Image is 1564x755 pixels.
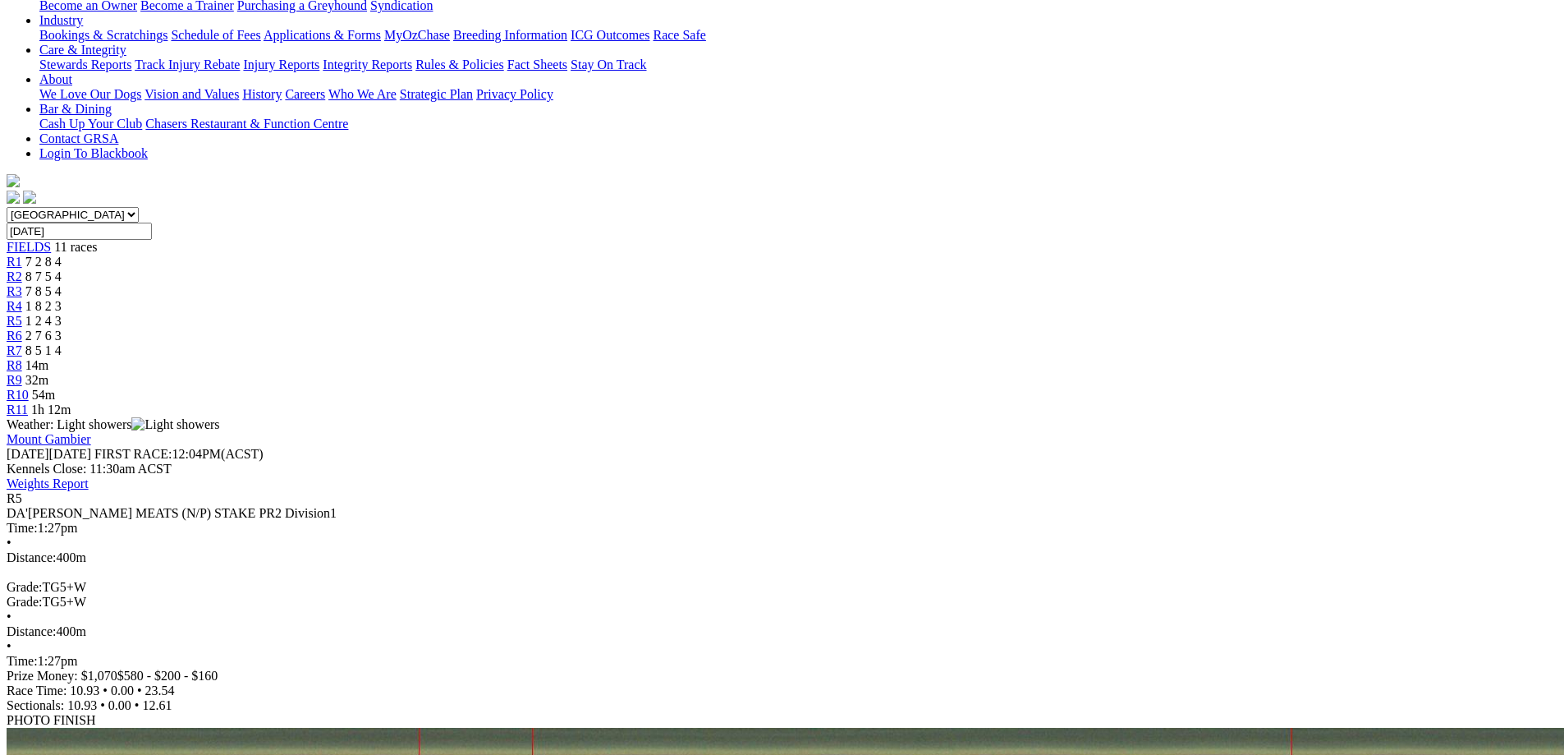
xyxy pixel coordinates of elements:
[7,462,1557,476] div: Kennels Close: 11:30am ACST
[7,191,20,204] img: facebook.svg
[23,191,36,204] img: twitter.svg
[39,58,131,71] a: Stewards Reports
[25,314,62,328] span: 1 2 4 3
[39,117,1557,131] div: Bar & Dining
[100,698,105,712] span: •
[7,595,43,609] span: Grade:
[70,684,99,697] span: 10.93
[453,28,567,42] a: Breeding Information
[94,447,264,461] span: 12:04PM(ACST)
[328,87,397,101] a: Who We Are
[25,299,62,313] span: 1 8 2 3
[142,698,172,712] span: 12.61
[7,358,22,372] a: R8
[7,269,22,283] a: R2
[7,669,1557,684] div: Prize Money: $1,070
[7,654,1557,669] div: 1:27pm
[135,698,140,712] span: •
[31,403,71,417] span: 1h 12m
[39,117,142,131] a: Cash Up Your Club
[7,550,1557,565] div: 400m
[476,87,553,101] a: Privacy Policy
[7,624,1557,639] div: 400m
[7,388,29,402] a: R10
[39,87,1557,102] div: About
[108,698,131,712] span: 0.00
[7,403,28,417] a: R11
[7,447,49,461] span: [DATE]
[7,506,1557,521] div: DA'[PERSON_NAME] MEATS (N/P) STAKE PR2 Division1
[25,269,62,283] span: 8 7 5 4
[94,447,172,461] span: FIRST RACE:
[264,28,381,42] a: Applications & Forms
[242,87,282,101] a: History
[67,698,97,712] span: 10.93
[7,432,91,446] a: Mount Gambier
[25,358,48,372] span: 14m
[7,580,1557,595] div: TG5+W
[25,329,62,343] span: 2 7 6 3
[39,58,1557,72] div: Care & Integrity
[111,684,134,697] span: 0.00
[39,146,148,160] a: Login To Blackbook
[39,72,72,86] a: About
[117,669,218,683] span: $580 - $200 - $160
[7,684,67,697] span: Race Time:
[7,373,22,387] a: R9
[39,28,167,42] a: Bookings & Scratchings
[7,550,56,564] span: Distance:
[25,373,48,387] span: 32m
[285,87,325,101] a: Careers
[32,388,55,402] span: 54m
[7,240,51,254] a: FIELDS
[384,28,450,42] a: MyOzChase
[7,255,22,269] a: R1
[25,255,62,269] span: 7 2 8 4
[7,610,11,624] span: •
[7,521,38,535] span: Time:
[39,28,1557,43] div: Industry
[7,536,11,550] span: •
[39,13,83,27] a: Industry
[25,343,62,357] span: 8 5 1 4
[39,131,118,145] a: Contact GRSA
[653,28,705,42] a: Race Safe
[144,87,239,101] a: Vision and Values
[507,58,567,71] a: Fact Sheets
[7,299,22,313] span: R4
[323,58,412,71] a: Integrity Reports
[7,417,220,431] span: Weather: Light showers
[131,417,219,432] img: Light showers
[7,174,20,187] img: logo-grsa-white.png
[39,102,112,116] a: Bar & Dining
[7,447,91,461] span: [DATE]
[243,58,319,71] a: Injury Reports
[7,654,38,668] span: Time:
[7,343,22,357] span: R7
[103,684,108,697] span: •
[7,476,89,490] a: Weights Report
[145,684,175,697] span: 23.54
[145,117,348,131] a: Chasers Restaurant & Function Centre
[7,595,1557,610] div: TG5+W
[25,284,62,298] span: 7 8 5 4
[7,314,22,328] a: R5
[7,639,11,653] span: •
[7,698,64,712] span: Sectionals:
[7,329,22,343] span: R6
[571,58,646,71] a: Stay On Track
[400,87,473,101] a: Strategic Plan
[7,491,22,505] span: R5
[7,580,43,594] span: Grade:
[39,43,126,57] a: Care & Integrity
[7,713,96,727] span: PHOTO FINISH
[7,284,22,298] a: R3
